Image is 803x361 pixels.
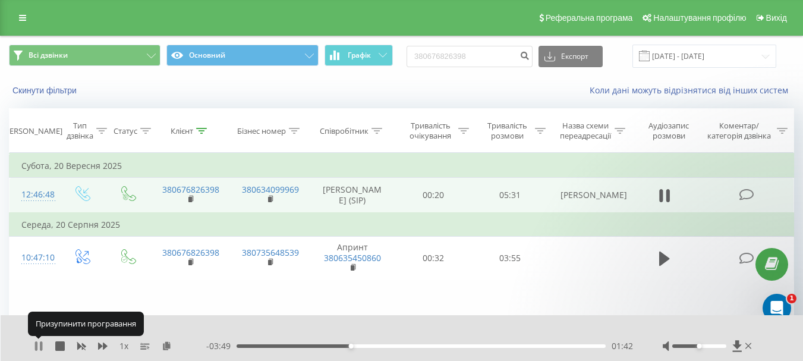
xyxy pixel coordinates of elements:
a: 380676826398 [162,184,219,195]
a: 380635450860 [324,252,381,263]
td: 05:31 [472,178,549,213]
div: Accessibility label [349,344,354,349]
div: 12:46:48 [21,183,46,206]
div: Співробітник [320,126,369,136]
div: Клієнт [171,126,193,136]
span: Графік [348,51,371,59]
div: Бізнес номер [237,126,286,136]
td: Субота, 20 Вересня 2025 [10,154,794,178]
span: 1 x [119,340,128,352]
span: 1 [787,294,796,303]
iframe: Intercom live chat [763,294,791,322]
span: Всі дзвінки [29,51,68,60]
button: Основний [166,45,318,66]
td: Апринт [310,236,395,280]
div: Назва схеми переадресації [559,121,612,141]
td: 00:20 [395,178,472,213]
span: 01:42 [612,340,633,352]
td: [PERSON_NAME] [549,178,628,213]
span: Вихід [766,13,787,23]
div: Аудіозапис розмови [639,121,699,141]
button: Скинути фільтри [9,85,83,96]
div: Тривалість розмови [483,121,532,141]
div: Тривалість очікування [406,121,455,141]
span: - 03:49 [206,340,237,352]
div: Призупинити програвання [28,312,144,335]
button: Всі дзвінки [9,45,160,66]
span: Реферальна програма [546,13,633,23]
div: Статус [114,126,137,136]
a: 380735648539 [242,247,299,258]
input: Пошук за номером [407,46,533,67]
div: 10:47:10 [21,246,46,269]
div: [PERSON_NAME] [2,126,62,136]
div: Коментар/категорія дзвінка [704,121,774,141]
td: [PERSON_NAME] (SIP) [310,178,395,213]
td: 03:55 [472,236,549,280]
div: Accessibility label [697,344,701,349]
a: Коли дані можуть відрізнятися вiд інших систем [590,84,794,96]
span: Налаштування профілю [653,13,746,23]
td: Середа, 20 Серпня 2025 [10,213,794,237]
div: Тип дзвінка [67,121,93,141]
td: 00:32 [395,236,472,280]
a: 380634099969 [242,184,299,195]
a: 380676826398 [162,247,219,258]
button: Експорт [539,46,603,67]
button: Графік [325,45,393,66]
